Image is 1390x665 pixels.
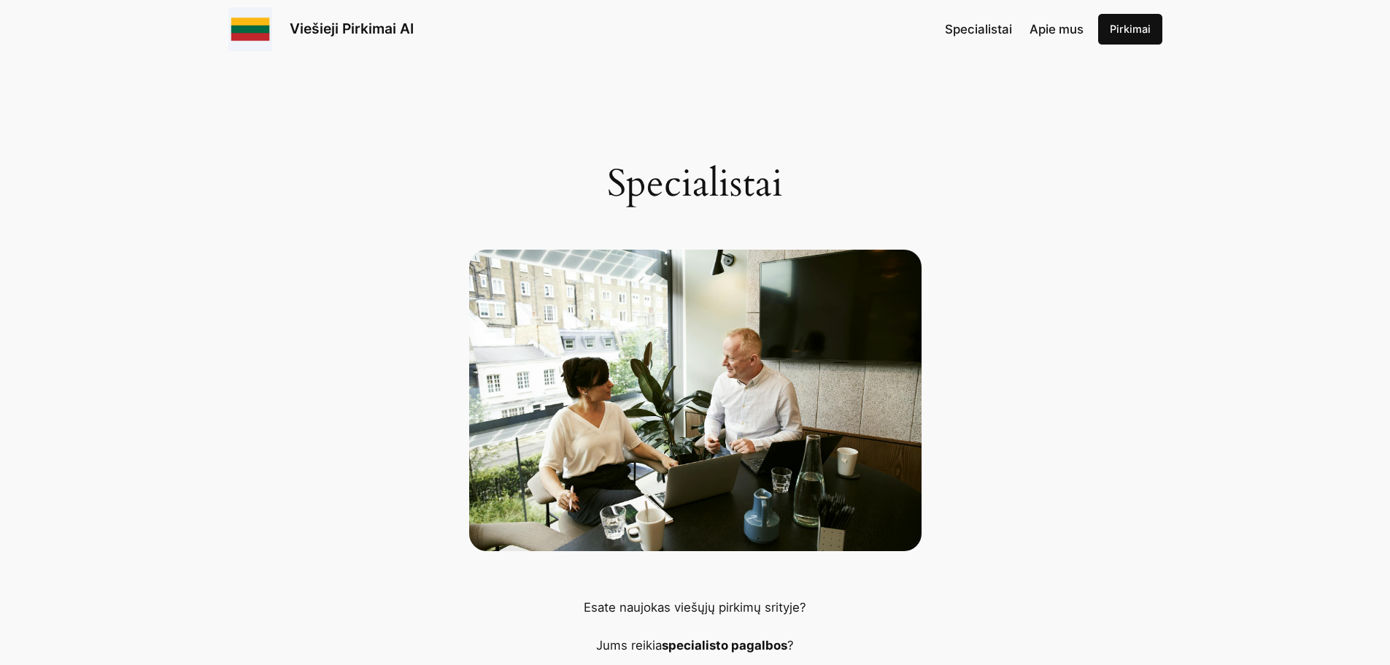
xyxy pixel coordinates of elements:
span: Specialistai [945,22,1012,36]
a: Specialistai [945,20,1012,39]
nav: Navigation [945,20,1084,39]
a: Pirkimai [1098,14,1162,45]
: man and woman discussing and sharing ideas [469,250,922,551]
a: Viešieji Pirkimai AI [290,20,414,37]
span: Apie mus [1030,22,1084,36]
h1: Specialistai [469,162,922,206]
a: Apie mus [1030,20,1084,39]
p: Esate naujokas viešųjų pirkimų srityje? Jums reikia ? [469,598,922,655]
strong: specialisto pagalbos [662,638,787,653]
img: Viešieji pirkimai logo [228,7,272,51]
